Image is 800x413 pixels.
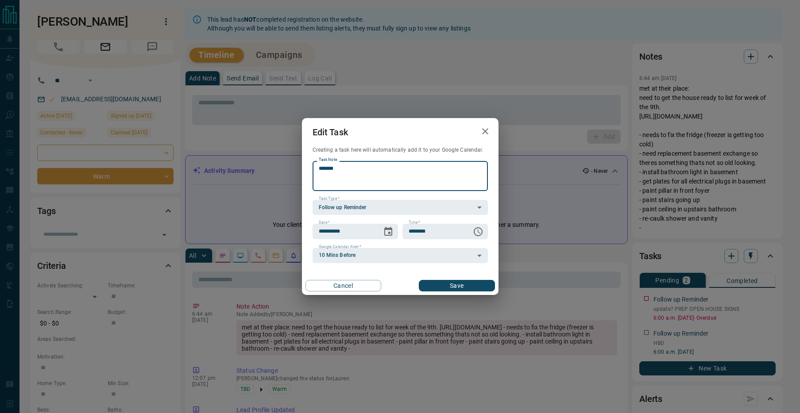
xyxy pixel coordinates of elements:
[313,248,488,263] div: 10 Mins Before
[313,200,488,215] div: Follow up Reminder
[319,220,330,226] label: Date
[379,223,397,241] button: Choose date, selected date is Sep 13, 2025
[302,118,359,146] h2: Edit Task
[305,280,381,291] button: Cancel
[319,244,361,250] label: Google Calendar Alert
[319,196,340,202] label: Task Type
[419,280,495,291] button: Save
[313,146,488,154] p: Creating a task here will automatically add it to your Google Calendar.
[409,220,420,226] label: Time
[469,223,487,241] button: Choose time, selected time is 6:00 AM
[319,157,337,163] label: Task Note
